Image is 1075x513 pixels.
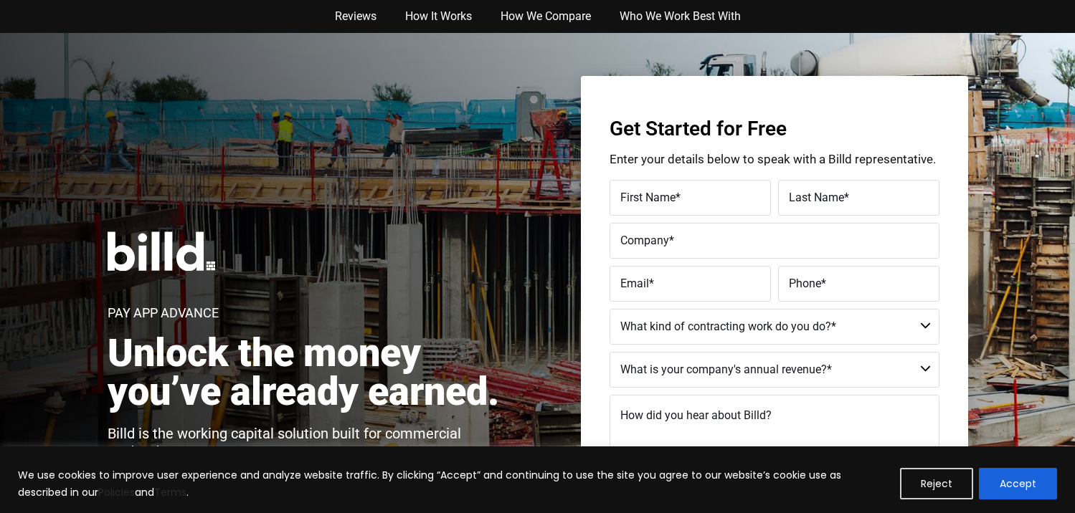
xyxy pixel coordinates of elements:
h2: Unlock the money you’ve already earned. [108,334,514,411]
span: Company [620,234,669,247]
button: Reject [900,468,973,499]
span: Phone [789,277,821,290]
button: Accept [979,468,1057,499]
p: Enter your details below to speak with a Billd representative. [610,153,939,166]
span: Last Name [789,191,844,204]
a: Terms [154,485,186,499]
h1: Pay App Advance [108,307,219,320]
p: We use cookies to improve user experience and analyze website traffic. By clicking “Accept” and c... [18,466,889,501]
a: Policies [98,485,135,499]
span: Email [620,277,649,290]
p: Billd is the working capital solution built for commercial contractors. [108,426,514,459]
span: How did you hear about Billd? [620,408,772,422]
span: First Name [620,191,676,204]
h3: Get Started for Free [610,119,939,139]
